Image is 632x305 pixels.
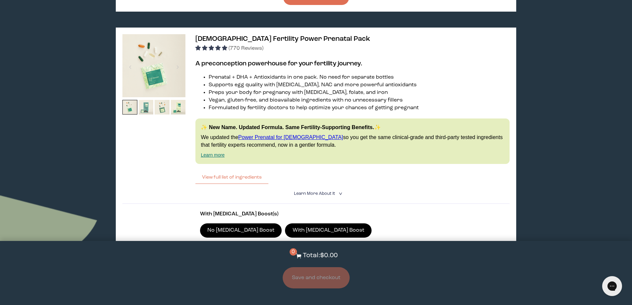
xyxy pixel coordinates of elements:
label: No [MEDICAL_DATA] Boost [200,223,282,237]
li: Prenatal + DHA + Antioxidants in one pack. No need for separate bottles [209,74,509,81]
span: 4.95 stars [195,46,229,51]
strong: A preconception powerhouse for your fertility journey. [195,60,362,67]
li: Supports egg quality with [MEDICAL_DATA], NAC and more powerful antioxidants [209,81,509,89]
li: Vegan, gluten-free, and bioavailable ingredients with no unnecessary fillers [209,97,509,104]
span: (770 Reviews) [229,46,263,51]
a: Power Prenatal for [DEMOGRAPHIC_DATA] [238,134,343,140]
label: With [MEDICAL_DATA] Boost [285,223,372,237]
span: 0 [290,248,297,256]
button: View full list of ingredients [195,171,268,184]
strong: ✨ New Name. Updated Formula. Same Fertility-Supporting Benefits.✨ [201,124,381,130]
img: thumbnail image [139,100,154,115]
iframe: Gorgias live chat messenger [599,274,625,298]
p: Total: $0.00 [303,251,338,261]
img: thumbnail image [155,100,170,115]
i: < [337,192,343,195]
img: thumbnail image [171,100,186,115]
summary: Learn More About it < [294,191,338,197]
img: thumbnail image [122,34,185,97]
span: [DEMOGRAPHIC_DATA] Fertility Power Prenatal Pack [195,36,370,42]
li: Preps your body for pregnancy with [MEDICAL_DATA], folate, and iron [209,89,509,97]
a: Learn more [201,152,225,158]
li: Formulated by fertility doctors to help optimize your chances of getting pregnant [209,104,509,112]
p: We updated the so you get the same clinical-grade and third-party tested ingredients that fertili... [201,134,504,149]
p: With [MEDICAL_DATA] Boost(s) [200,210,432,218]
img: thumbnail image [122,100,137,115]
span: Learn More About it [294,191,335,196]
button: Save and checkout [283,267,350,288]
